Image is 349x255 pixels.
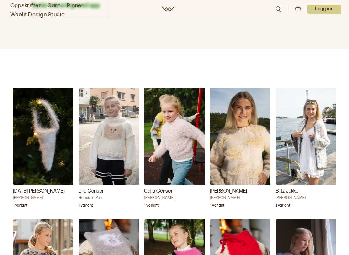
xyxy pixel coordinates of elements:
p: 1 variant [144,203,159,209]
a: Calla Genser [144,88,205,212]
p: 1 variant [276,203,290,209]
h4: [PERSON_NAME] [13,195,78,200]
a: Pinner [67,1,84,10]
button: User dropdown [307,5,341,14]
h3: [DATE][PERSON_NAME] [13,188,78,195]
h4: [PERSON_NAME] [144,195,209,200]
p: 1 variant [13,203,27,209]
h3: Blitz Jakke [276,188,340,195]
p: 1 variant [79,203,93,209]
img: Ane Kydland ThomassenCalla Genser [144,88,209,185]
p: Logg inn [307,5,341,14]
a: Oppskrifter [10,1,41,10]
img: Ane Kydland ThomassenKiara Genser [210,88,275,185]
a: Woolit Design Studio [10,10,65,19]
a: Ulle Genser [79,88,139,212]
h3: [PERSON_NAME] [210,188,275,195]
h3: Ulle Genser [79,188,143,195]
a: Garn [48,1,60,10]
a: Woolit [162,6,174,12]
h3: Calla Genser [144,188,209,195]
img: Ane Kydland ThomassenNoel Kremmerhus [13,88,78,185]
img: Hrönn JónsdóttirBlitz Jakke [276,88,340,185]
img: House of YarnUlle Genser [79,88,143,185]
a: Kiara Genser [210,88,270,212]
a: Noel Kremmerhus [13,88,73,212]
p: 1 variant [210,203,225,209]
h4: House of Yarn [79,195,143,200]
h4: [PERSON_NAME] [210,195,275,200]
h4: [PERSON_NAME] [276,195,340,200]
a: Blitz Jakke [276,88,336,212]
